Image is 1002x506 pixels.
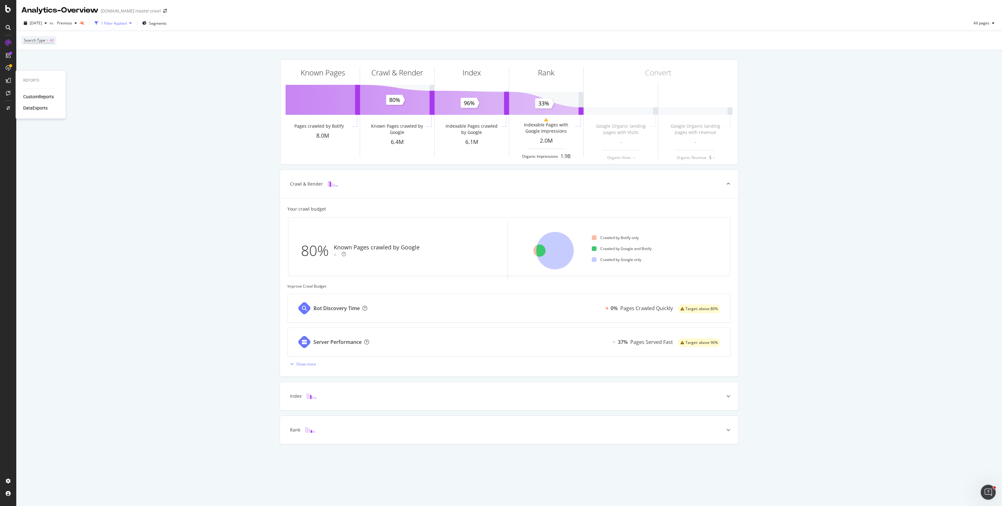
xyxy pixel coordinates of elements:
[149,21,167,26] span: Segments
[685,307,718,311] span: Target: above 80%
[101,8,161,14] div: [DOMAIN_NAME] master crawl
[613,341,615,343] img: Equal
[290,427,300,433] div: Rank
[369,123,425,135] div: Known Pages crawled by Google
[140,18,169,28] button: Segments
[971,20,989,26] span: All pages
[509,137,583,145] div: 2.0M
[538,67,555,78] div: Rank
[371,67,423,78] div: Crawl & Render
[49,20,54,26] span: vs
[290,393,302,399] div: Index
[313,339,362,346] div: Server Performance
[981,485,996,500] iframe: Intercom live chat
[301,67,345,78] div: Known Pages
[620,305,673,312] div: Pages Crawled Quickly
[334,254,336,256] img: Equal
[30,20,42,26] span: 2025 Sep. 8th
[54,18,80,28] button: Previous
[287,206,326,212] div: Your crawl budget
[685,341,718,345] span: Target: above 90%
[338,252,339,258] div: -
[678,338,721,347] div: warning label
[46,38,49,43] span: =
[522,154,558,159] div: Organic Impressions
[435,138,509,146] div: 6.1M
[592,257,641,262] div: Crawled by Google only
[92,18,134,28] button: 1 Filter Applied
[301,240,334,261] div: 80%
[23,78,58,83] div: Reports
[518,122,574,134] div: Indexable Pages with Google Impressions
[287,359,316,369] button: Show more
[23,94,54,100] a: CustomReports
[23,105,48,111] a: DataExports
[49,36,54,45] span: All
[290,181,323,187] div: Crawl & Render
[334,243,420,252] div: Known Pages crawled by Google
[54,20,72,26] span: Previous
[286,132,360,140] div: 8.0M
[678,304,721,313] div: warning label
[443,123,499,135] div: Indexable Pages crawled by Google
[971,18,997,28] button: All pages
[305,427,315,433] img: block-icon
[560,153,571,160] div: 1.9B
[21,18,49,28] button: [DATE]
[296,361,316,367] div: Show more
[287,328,731,356] a: Server PerformanceEqual37%Pages Served Fastwarning label
[360,138,434,146] div: 6.4M
[21,5,98,16] div: Analytics - Overview
[287,284,731,289] div: Improve Crawl Budget
[592,246,652,251] div: Crawled by Google and Botify
[287,294,731,323] a: Bot Discovery Time0%Pages Crawled Quicklywarning label
[101,21,127,26] div: 1 Filter Applied
[592,235,639,240] div: Crawled by Botify only
[328,181,338,187] img: block-icon
[294,123,344,129] div: Pages crawled by Botify
[163,9,167,13] div: arrow-right-arrow-left
[313,305,360,312] div: Bot Discovery Time
[24,38,45,43] span: Search Type
[307,393,317,399] img: block-icon
[462,67,481,78] div: Index
[630,339,673,346] div: Pages Served Fast
[611,305,618,312] div: 0%
[618,339,628,346] div: 37%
